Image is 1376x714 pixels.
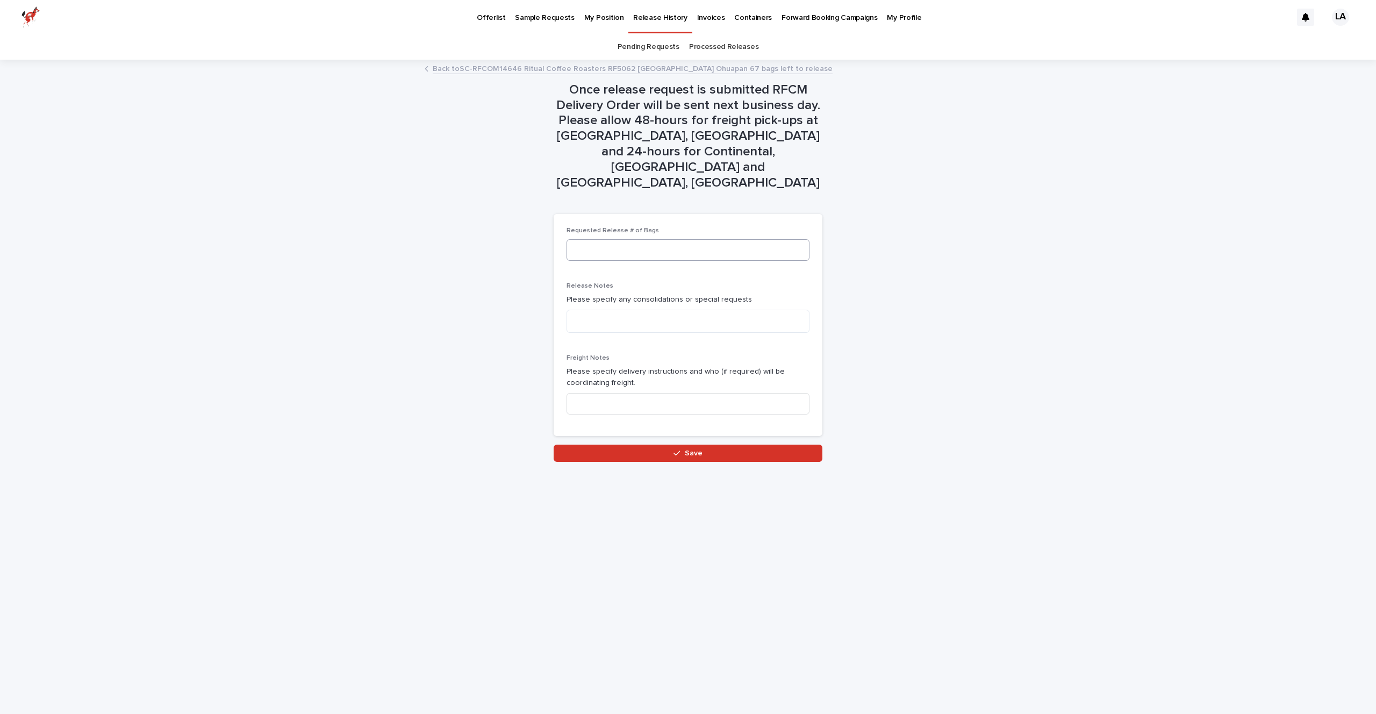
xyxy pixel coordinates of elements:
span: Requested Release # of Bags [567,227,659,234]
h1: Once release request is submitted RFCM Delivery Order will be sent next business day. Please allo... [554,82,822,191]
a: Processed Releases [689,34,758,60]
span: Save [685,449,703,457]
div: LA [1332,9,1349,26]
p: Please specify delivery instructions and who (if required) will be coordinating freight. [567,366,809,389]
a: Back toSC-RFCOM14646 Ritual Coffee Roasters RF5062 [GEOGRAPHIC_DATA] Ohuapan 67 bags left to release [433,62,833,74]
img: zttTXibQQrCfv9chImQE [21,6,40,28]
span: Release Notes [567,283,613,289]
a: Pending Requests [618,34,679,60]
span: Freight Notes [567,355,610,361]
button: Save [554,445,822,462]
p: Please specify any consolidations or special requests [567,294,809,305]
